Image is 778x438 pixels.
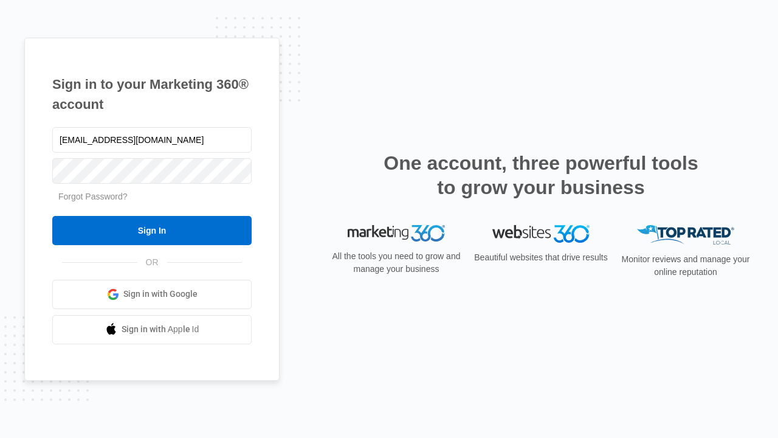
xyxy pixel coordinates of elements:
[618,253,754,279] p: Monitor reviews and manage your online reputation
[473,251,609,264] p: Beautiful websites that drive results
[122,323,199,336] span: Sign in with Apple Id
[52,280,252,309] a: Sign in with Google
[52,74,252,114] h1: Sign in to your Marketing 360® account
[123,288,198,301] span: Sign in with Google
[348,225,445,242] img: Marketing 360
[52,216,252,245] input: Sign In
[137,256,167,269] span: OR
[380,151,702,200] h2: One account, three powerful tools to grow your business
[492,225,590,243] img: Websites 360
[58,192,128,201] a: Forgot Password?
[52,315,252,344] a: Sign in with Apple Id
[328,250,464,276] p: All the tools you need to grow and manage your business
[52,127,252,153] input: Email
[637,225,734,245] img: Top Rated Local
